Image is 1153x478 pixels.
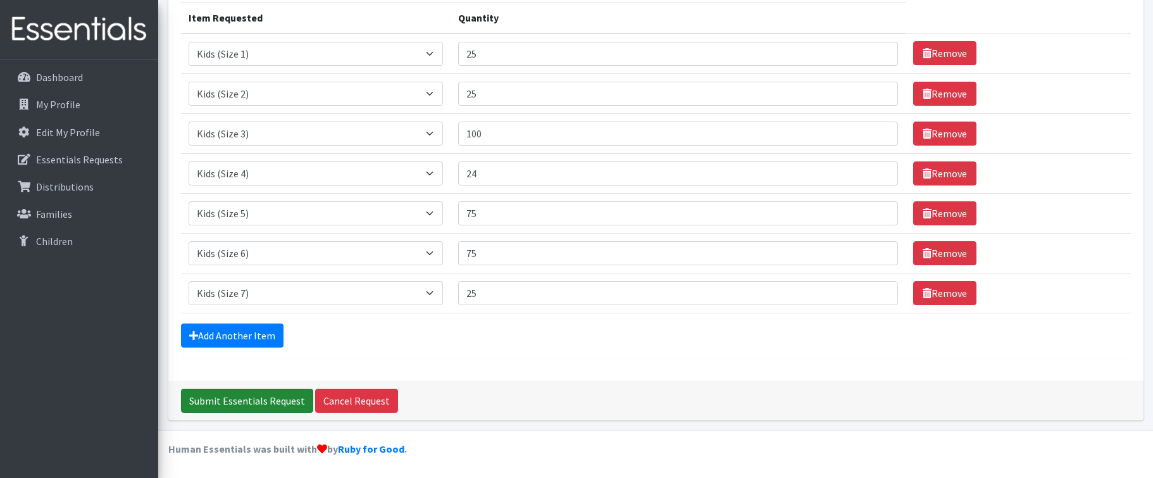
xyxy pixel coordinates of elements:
a: Ruby for Good [338,443,404,455]
a: Edit My Profile [5,120,153,145]
a: Add Another Item [181,324,284,348]
p: Essentials Requests [36,153,123,166]
a: Remove [913,122,976,146]
p: Families [36,208,72,220]
th: Quantity [451,2,906,34]
a: Remove [913,41,976,65]
p: Distributions [36,180,94,193]
p: Children [36,235,73,248]
a: Essentials Requests [5,147,153,172]
a: Dashboard [5,65,153,90]
a: Remove [913,241,976,265]
a: Remove [913,281,976,305]
p: Dashboard [36,71,83,84]
a: Remove [913,82,976,106]
a: Distributions [5,174,153,199]
a: Cancel Request [315,389,398,413]
th: Item Requested [181,2,451,34]
img: HumanEssentials [5,8,153,51]
a: Remove [913,161,976,186]
input: Submit Essentials Request [181,389,313,413]
strong: Human Essentials was built with by . [168,443,407,455]
a: Remove [913,201,976,225]
p: Edit My Profile [36,126,100,139]
a: Families [5,201,153,227]
p: My Profile [36,98,80,111]
a: My Profile [5,92,153,117]
a: Children [5,229,153,254]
